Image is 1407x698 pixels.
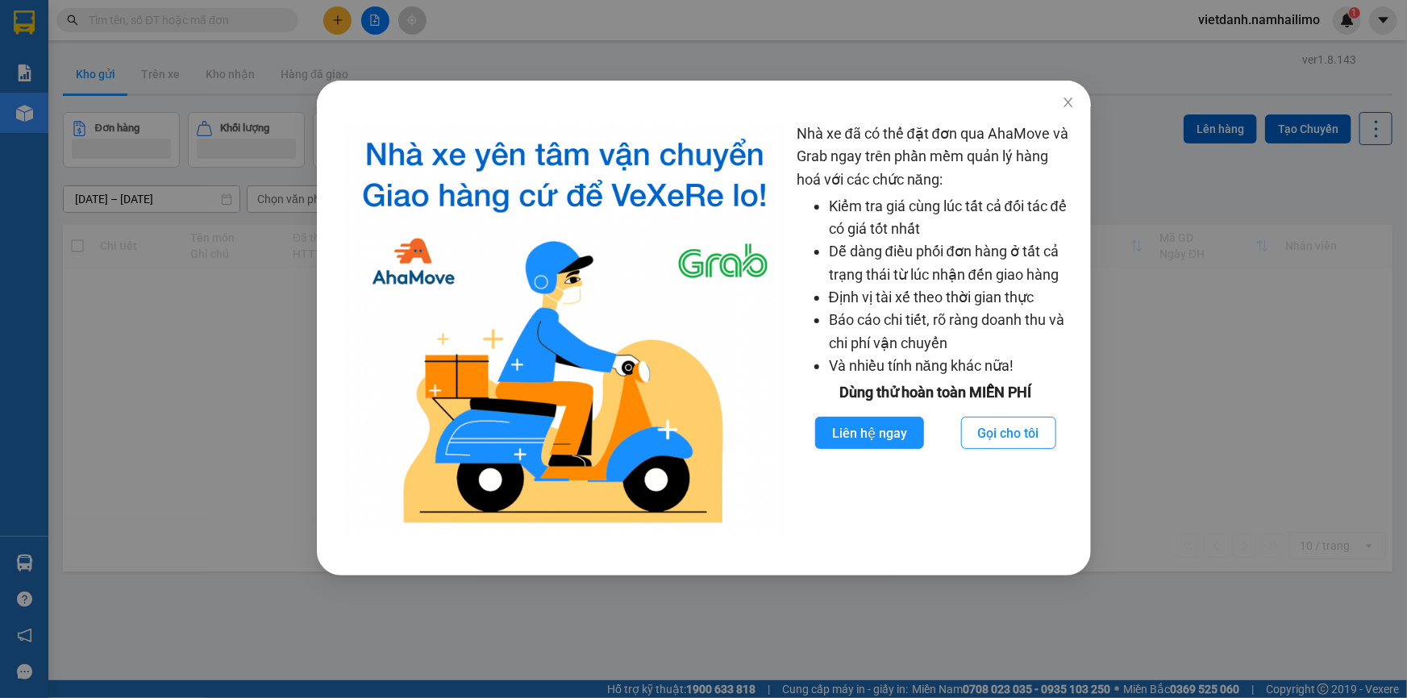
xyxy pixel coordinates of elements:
[814,417,923,449] button: Liên hệ ngay
[796,123,1074,535] div: Nhà xe đã có thể đặt đơn qua AhaMove và Grab ngay trên phần mềm quản lý hàng hoá với các chức năng:
[828,195,1074,241] li: Kiểm tra giá cùng lúc tất cả đối tác để có giá tốt nhất
[977,423,1039,443] span: Gọi cho tôi
[831,423,906,443] span: Liên hệ ngay
[828,240,1074,286] li: Dễ dàng điều phối đơn hàng ở tất cả trạng thái từ lúc nhận đến giao hàng
[1061,96,1074,109] span: close
[346,123,784,535] img: logo
[796,381,1074,404] div: Dùng thử hoàn toàn MIỄN PHÍ
[828,309,1074,355] li: Báo cáo chi tiết, rõ ràng doanh thu và chi phí vận chuyển
[828,355,1074,377] li: Và nhiều tính năng khác nữa!
[828,286,1074,309] li: Định vị tài xế theo thời gian thực
[960,417,1055,449] button: Gọi cho tôi
[1045,81,1090,126] button: Close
